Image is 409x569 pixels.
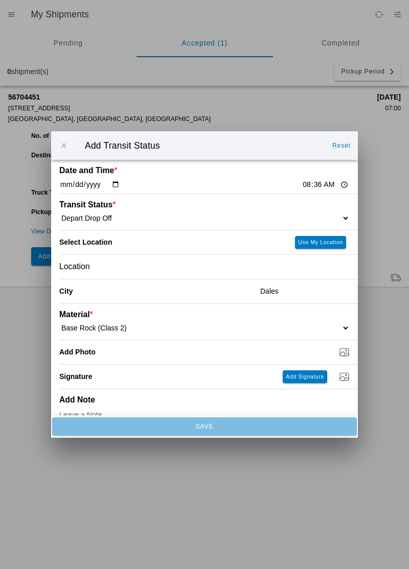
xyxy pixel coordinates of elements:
[59,310,277,319] ion-label: Material
[59,262,90,271] span: Location
[59,395,277,405] ion-label: Add Note
[283,370,327,383] ion-button: Add Signature
[59,200,277,209] ion-label: Transit Status
[59,238,112,246] label: Select Location
[59,287,252,295] ion-label: City
[59,166,277,175] ion-label: Date and Time
[59,372,93,381] label: Signature
[295,236,346,249] ion-button: Use My Location
[75,140,327,151] ion-title: Add Transit Status
[328,137,355,154] ion-button: Reset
